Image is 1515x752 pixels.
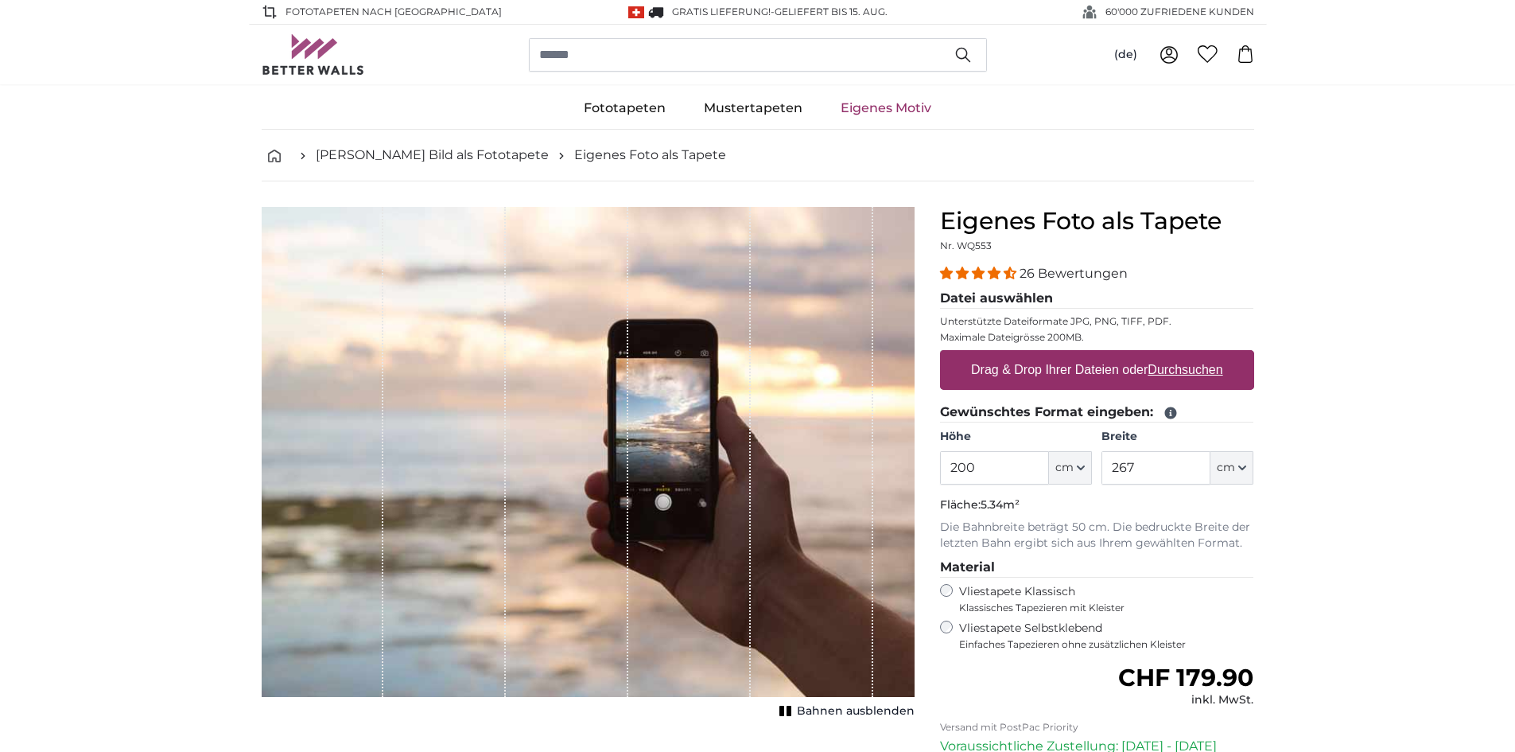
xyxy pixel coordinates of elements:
[1217,460,1235,476] span: cm
[685,88,822,129] a: Mustertapeten
[959,638,1254,651] span: Einfaches Tapezieren ohne zusätzlichen Kleister
[1055,460,1074,476] span: cm
[286,5,502,19] span: Fototapeten nach [GEOGRAPHIC_DATA]
[1118,663,1253,692] span: CHF 179.90
[940,289,1254,309] legend: Datei auswählen
[316,146,549,165] a: [PERSON_NAME] Bild als Fototapete
[959,621,1254,651] label: Vliestapete Selbstklebend
[965,354,1229,386] label: Drag & Drop Ihrer Dateien oder
[574,146,726,165] a: Eigenes Foto als Tapete
[959,602,1241,614] span: Klassisches Tapezieren mit Kleister
[981,497,1020,512] span: 5.34m²
[628,6,644,18] img: Schweiz
[940,331,1254,344] p: Maximale Dateigrösse 200MB.
[940,497,1254,513] p: Fläche:
[940,315,1254,328] p: Unterstützte Dateiformate JPG, PNG, TIFF, PDF.
[771,6,888,18] span: -
[940,558,1254,578] legend: Material
[1148,363,1222,376] u: Durchsuchen
[940,207,1254,236] h1: Eigenes Foto als Tapete
[822,88,950,129] a: Eigenes Motiv
[1210,451,1253,485] button: cm
[1020,266,1128,281] span: 26 Bewertungen
[672,6,771,18] span: GRATIS Lieferung!
[940,240,992,251] span: Nr. WQ553
[1101,41,1150,69] button: (de)
[775,700,915,723] button: Bahnen ausblenden
[1049,451,1092,485] button: cm
[565,88,685,129] a: Fototapeten
[940,520,1254,551] p: Die Bahnbreite beträgt 50 cm. Die bedruckte Breite der letzten Bahn ergibt sich aus Ihrem gewählt...
[1101,429,1253,445] label: Breite
[1105,5,1254,19] span: 60'000 ZUFRIEDENE KUNDEN
[940,403,1254,423] legend: Gewünschtes Format eingeben:
[262,130,1254,181] nav: breadcrumbs
[940,429,1092,445] label: Höhe
[262,207,915,723] div: 1 of 1
[775,6,888,18] span: Geliefert bis 15. Aug.
[262,34,365,75] img: Betterwalls
[940,721,1254,734] p: Versand mit PostPac Priority
[797,703,915,719] span: Bahnen ausblenden
[959,584,1241,614] label: Vliestapete Klassisch
[1118,692,1253,708] div: inkl. MwSt.
[940,266,1020,281] span: 4.54 stars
